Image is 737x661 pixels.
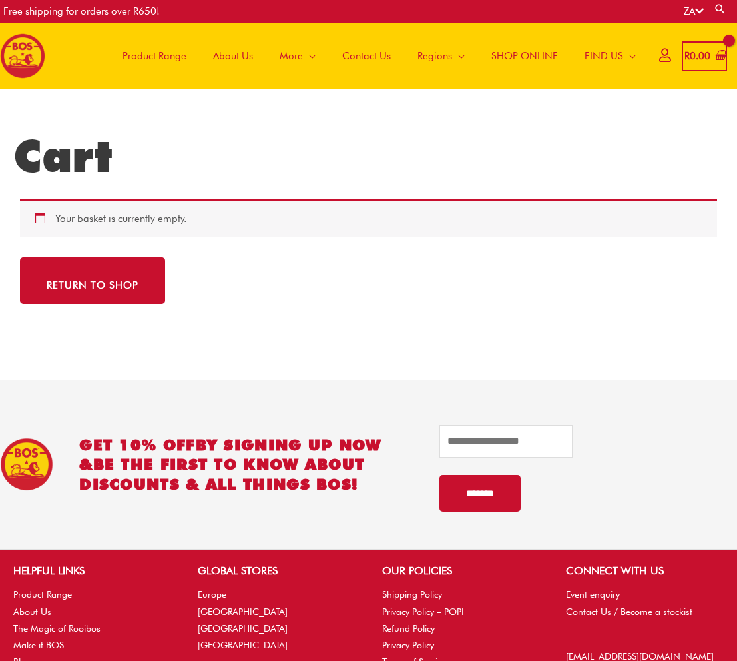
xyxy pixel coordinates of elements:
div: Your basket is currently empty. [20,199,717,237]
span: More [280,36,303,76]
a: Shipping Policy [382,589,442,600]
span: Regions [417,36,452,76]
span: BY SIGNING UP NOW & [79,436,381,474]
nav: CONNECT WITH US [566,586,724,620]
h2: GLOBAL STORES [198,563,356,579]
nav: GLOBAL STORES [198,586,356,654]
h2: HELPFUL LINKS [13,563,171,579]
a: More [266,23,329,89]
a: View Shopping Cart, empty [682,41,727,71]
a: [GEOGRAPHIC_DATA] [198,623,288,634]
a: Regions [404,23,478,89]
span: Contact Us [342,36,391,76]
a: The Magic of Rooibos [13,623,101,634]
span: About Us [213,36,253,76]
a: Product Range [13,589,72,600]
a: [GEOGRAPHIC_DATA] [198,640,288,650]
bdi: 0.00 [684,50,710,62]
h2: GET 10% OFF be the first to know about discounts & all things BOS! [79,435,419,495]
a: Europe [198,589,226,600]
a: Privacy Policy [382,640,434,650]
a: Refund Policy [382,623,435,634]
a: Return to shop [20,257,165,304]
h2: OUR POLICIES [382,563,540,579]
a: Make it BOS [13,640,64,650]
a: Product Range [109,23,200,89]
span: R [684,50,690,62]
nav: Site Navigation [99,23,649,89]
h2: CONNECT WITH US [566,563,724,579]
span: FIND US [585,36,623,76]
a: Event enquiry [566,589,620,600]
a: About Us [200,23,266,89]
span: SHOP ONLINE [491,36,558,76]
a: Search button [714,3,727,15]
a: Privacy Policy – POPI [382,606,464,617]
a: ZA [684,5,704,17]
a: Contact Us / Become a stockist [566,606,692,617]
a: About Us [13,606,51,617]
a: SHOP ONLINE [478,23,571,89]
a: Contact Us [329,23,404,89]
a: [GEOGRAPHIC_DATA] [198,606,288,617]
span: Product Range [123,36,186,76]
h1: Cart [13,129,724,183]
